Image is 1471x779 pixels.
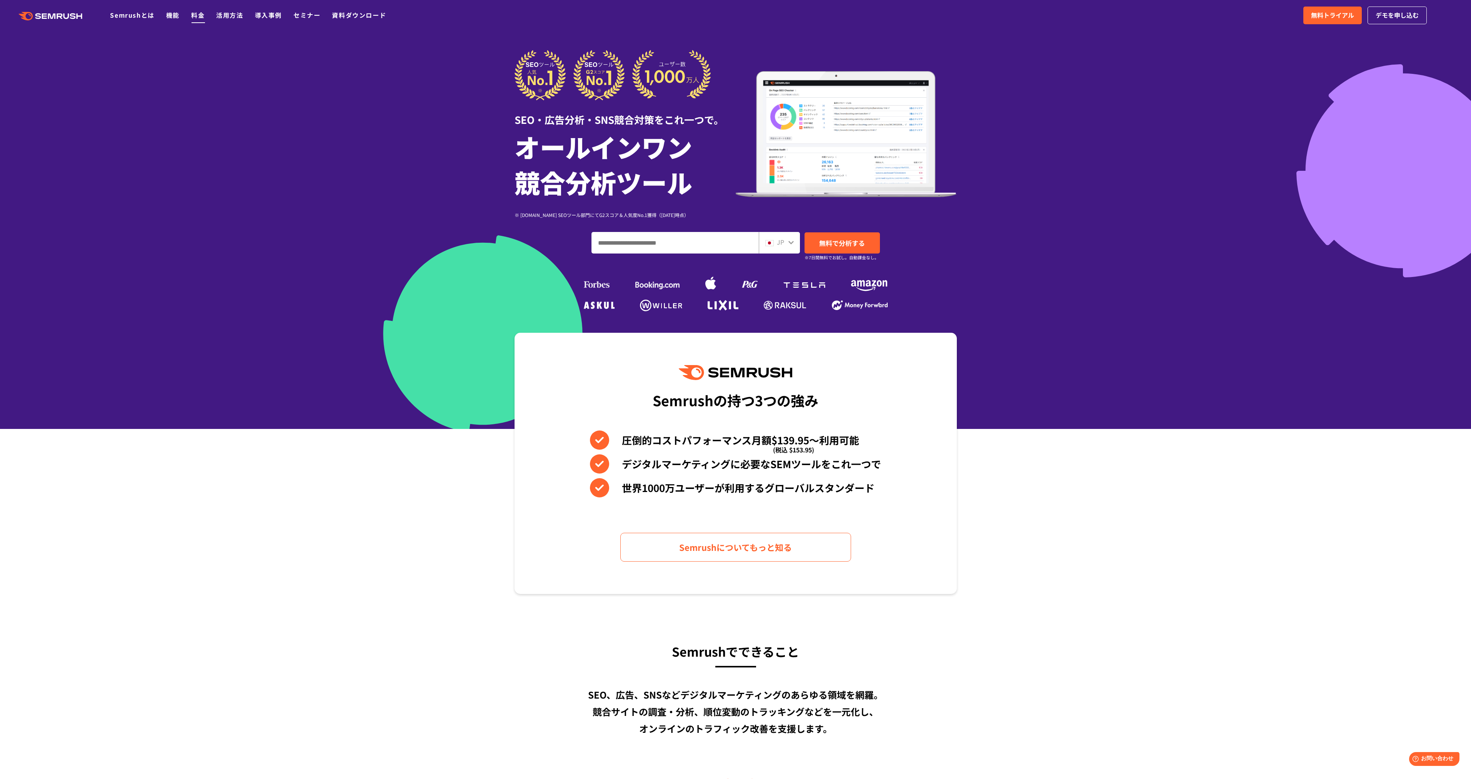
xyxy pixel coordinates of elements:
div: ※ [DOMAIN_NAME] SEOツール部門にてG2スコア＆人気度No.1獲得（[DATE]時点） [515,211,736,219]
li: 世界1000万ユーザーが利用するグローバルスタンダード [590,478,881,497]
a: 無料トライアル [1303,7,1362,24]
a: 料金 [191,10,205,20]
span: Semrushについてもっと知る [679,540,792,554]
span: (税込 $153.95) [773,440,814,459]
li: デジタルマーケティングに必要なSEMツールをこれ一つで [590,454,881,474]
img: Semrush [679,365,792,380]
a: 活用方法 [216,10,243,20]
input: ドメイン、キーワードまたはURLを入力してください [592,232,758,253]
a: Semrushについてもっと知る [620,533,851,562]
a: 機能 [166,10,180,20]
div: SEO、広告、SNSなどデジタルマーケティングのあらゆる領域を網羅。 競合サイトの調査・分析、順位変動のトラッキングなどを一元化し、 オンラインのトラフィック改善を支援します。 [515,686,957,737]
h1: オールインワン 競合分析ツール [515,129,736,200]
h3: Semrushでできること [515,641,957,662]
span: 無料で分析する [819,238,865,248]
span: 無料トライアル [1311,10,1354,20]
div: SEO・広告分析・SNS競合対策をこれ一つで。 [515,100,736,127]
iframe: Help widget launcher [1403,749,1463,771]
a: 資料ダウンロード [332,10,386,20]
li: 圧倒的コストパフォーマンス月額$139.95〜利用可能 [590,430,881,450]
a: デモを申し込む [1368,7,1427,24]
a: セミナー [293,10,320,20]
a: Semrushとは [110,10,154,20]
small: ※7日間無料でお試し。自動課金なし。 [805,254,879,261]
a: 無料で分析する [805,232,880,254]
a: 導入事例 [255,10,282,20]
span: デモを申し込む [1376,10,1419,20]
span: JP [777,237,784,247]
div: Semrushの持つ3つの強み [653,386,818,414]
